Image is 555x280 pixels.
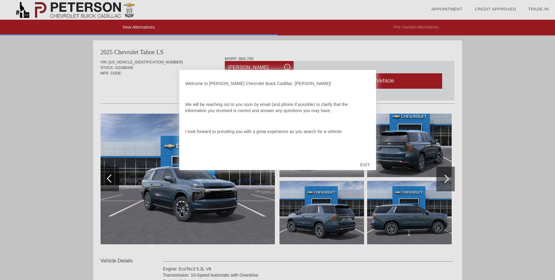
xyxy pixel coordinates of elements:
[528,7,549,11] a: Trade-In
[354,156,376,174] div: EXIT
[185,101,370,114] p: We will be reaching out to you soon by email (and phone if possible) to clarify that the informat...
[431,7,462,11] a: Appointment
[185,128,370,135] p: I look forward to providing you with a great experience as you search for a vehicle!
[475,7,516,11] a: Credit Approved
[185,80,370,87] p: Welcome to [PERSON_NAME] Chevrolet Buick Cadillac, [PERSON_NAME]!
